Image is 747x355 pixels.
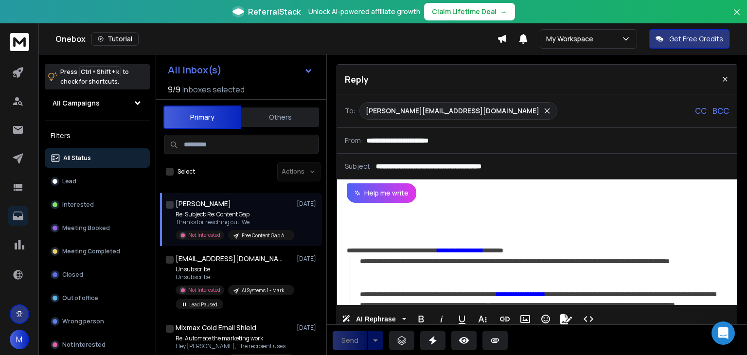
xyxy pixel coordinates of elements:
p: AI Systems 1 - Marketing Managers 100 [242,287,288,294]
button: M [10,330,29,349]
button: All Inbox(s) [160,60,320,80]
button: Signature [557,309,575,329]
button: Get Free Credits [649,29,730,49]
button: Lead [45,172,150,191]
p: [DATE] [297,200,319,208]
h1: [EMAIL_ADDRESS][DOMAIN_NAME] [176,254,283,264]
button: Underline (Ctrl+U) [453,309,471,329]
button: Help me write [347,183,416,203]
button: Wrong person [45,312,150,331]
span: AI Rephrase [354,315,398,323]
p: Not Interested [62,341,106,349]
h1: All Inbox(s) [168,65,222,75]
span: ReferralStack [248,6,301,18]
button: Meeting Booked [45,218,150,238]
button: Italic (Ctrl+I) [432,309,451,329]
p: Free Content Gap Analysis 2 - Marketing Managers 100 [242,232,288,239]
button: AI Rephrase [340,309,408,329]
button: Emoticons [536,309,555,329]
p: Meeting Completed [62,248,120,255]
span: → [500,7,507,17]
h1: All Campaigns [53,98,100,108]
div: Open Intercom Messenger [711,321,735,345]
p: Out of office [62,294,98,302]
p: All Status [63,154,91,162]
h3: Filters [45,129,150,142]
span: 9 / 9 [168,84,180,95]
p: Meeting Booked [62,224,110,232]
p: [PERSON_NAME][EMAIL_ADDRESS][DOMAIN_NAME] [366,106,539,116]
p: CC [695,105,707,117]
button: Meeting Completed [45,242,150,261]
p: Lead Paused [189,301,217,308]
p: [DATE] [297,255,319,263]
button: Tutorial [91,32,139,46]
label: Select [178,168,195,176]
p: Reply [345,72,369,86]
p: Re: Subject: Re: Content Gap [176,211,292,218]
span: Ctrl + Shift + k [79,66,121,77]
p: Subject: [345,161,372,171]
p: Thanks for reaching out! We [176,218,292,226]
button: Insert Image (Ctrl+P) [516,309,534,329]
p: Not Interested [188,286,220,294]
button: Not Interested [45,335,150,355]
button: Insert Link (Ctrl+K) [496,309,514,329]
p: Not Interested [188,231,220,239]
button: Interested [45,195,150,214]
p: Press to check for shortcuts. [60,67,129,87]
p: To: [345,106,356,116]
p: Wrong person [62,318,104,325]
p: BCC [712,105,729,117]
button: Out of office [45,288,150,308]
button: Close banner [730,6,743,29]
h1: [PERSON_NAME] [176,199,231,209]
p: Unsubscribe [176,266,292,273]
button: Code View [579,309,598,329]
h3: Inboxes selected [182,84,245,95]
button: More Text [473,309,492,329]
button: All Campaigns [45,93,150,113]
p: Unsubscribe [176,273,292,281]
p: Closed [62,271,83,279]
p: Get Free Credits [669,34,723,44]
p: From: [345,136,363,145]
button: All Status [45,148,150,168]
p: Re: Automate the marketing work [176,335,292,342]
p: My Workspace [546,34,597,44]
p: Interested [62,201,94,209]
p: Unlock AI-powered affiliate growth [308,7,420,17]
p: Hey [PERSON_NAME], The recipient uses Mixmax [176,342,292,350]
button: Bold (Ctrl+B) [412,309,430,329]
button: Primary [163,106,241,129]
p: [DATE] [297,324,319,332]
button: Closed [45,265,150,284]
div: Onebox [55,32,497,46]
h1: Mixmax Cold Email Shield [176,323,256,333]
p: Lead [62,177,76,185]
button: Others [241,106,319,128]
button: Claim Lifetime Deal→ [424,3,515,20]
